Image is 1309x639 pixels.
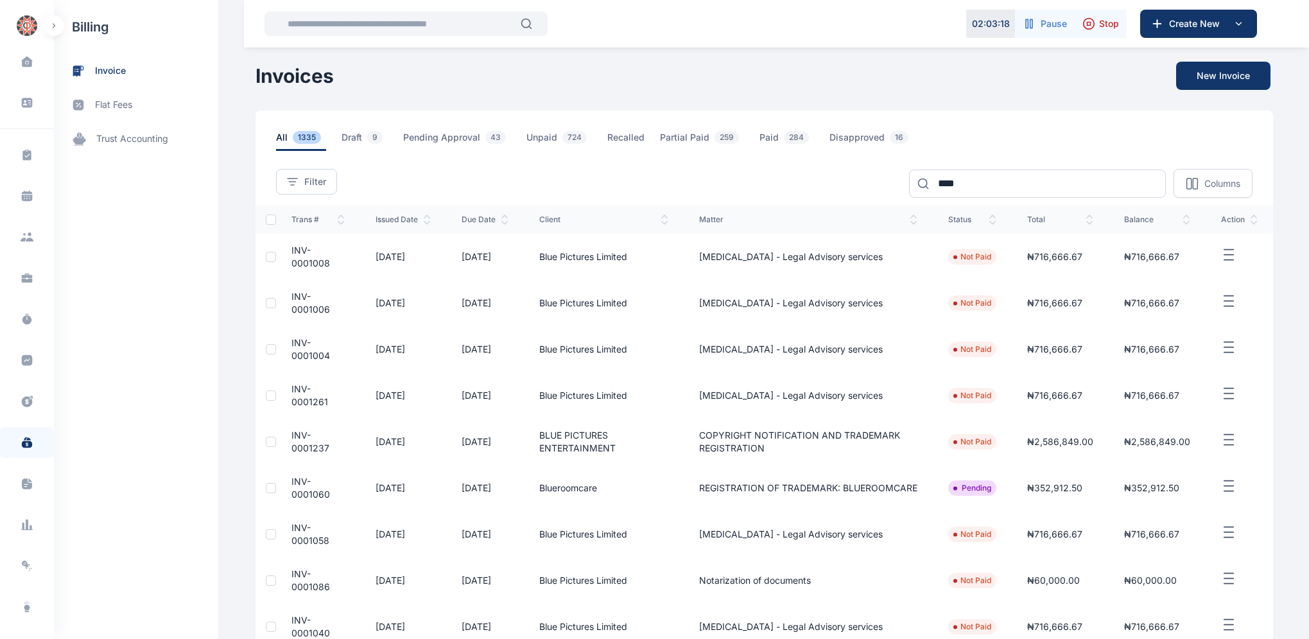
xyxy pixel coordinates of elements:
span: ₦716,666.67 [1027,251,1082,262]
td: [DATE] [360,419,446,465]
span: flat fees [95,98,132,112]
a: INV-0001004 [291,337,330,361]
span: Matter [699,214,917,225]
span: Partial Paid [660,131,744,151]
span: ₦2,586,849.00 [1027,436,1093,447]
a: Pending Approval43 [403,131,526,151]
span: client [539,214,668,225]
a: flat fees [54,88,218,122]
span: 259 [715,131,739,144]
span: All [276,131,326,151]
td: [DATE] [446,372,524,419]
td: [DATE] [446,326,524,372]
td: [DATE] [360,511,446,557]
li: Not Paid [953,529,991,539]
span: ₦716,666.67 [1124,621,1179,632]
li: Not Paid [953,344,991,355]
span: Recalled [607,131,645,151]
span: Pending Approval [403,131,511,151]
a: INV-0001086 [291,568,330,592]
button: Create New [1140,10,1257,38]
p: Columns [1204,177,1240,190]
button: New Invoice [1176,62,1270,90]
a: Partial Paid259 [660,131,759,151]
td: Notarization of documents [684,557,933,604]
td: REGISTRATION OF TRADEMARK: BLUEROOMCARE [684,465,933,511]
td: Blue Pictures Limited [524,234,684,280]
a: Recalled [607,131,660,151]
li: Not Paid [953,298,991,308]
td: [DATE] [446,557,524,604]
a: invoice [54,54,218,88]
td: Blue Pictures Limited [524,326,684,372]
h1: Invoices [256,64,334,87]
td: [MEDICAL_DATA] - Legal Advisory services [684,372,933,419]
span: ₦716,666.67 [1027,344,1082,355]
span: ₦716,666.67 [1027,390,1082,401]
span: ₦716,666.67 [1027,621,1082,632]
span: ₦60,000.00 [1124,575,1177,586]
span: Due Date [462,214,508,225]
span: Pause [1041,17,1067,30]
li: Pending [953,483,991,493]
button: Columns [1174,169,1253,198]
span: Filter [304,175,326,188]
a: INV-0001261 [291,383,328,407]
td: [DATE] [360,234,446,280]
p: 02 : 03 : 18 [972,17,1010,30]
button: Pause [1015,10,1075,38]
td: [MEDICAL_DATA] - Legal Advisory services [684,326,933,372]
td: Blue Pictures Limited [524,557,684,604]
button: Filter [276,169,337,195]
li: Not Paid [953,252,991,262]
span: ₦716,666.67 [1124,297,1179,308]
span: 43 [485,131,506,144]
span: Create New [1164,17,1231,30]
li: Not Paid [953,437,991,447]
li: Not Paid [953,575,991,586]
span: ₦60,000.00 [1027,575,1080,586]
span: Stop [1099,17,1119,30]
td: [DATE] [360,465,446,511]
span: ₦716,666.67 [1027,529,1082,539]
td: BLUE PICTURES ENTERTAINMENT [524,419,684,465]
a: trust accounting [54,122,218,156]
li: Not Paid [953,390,991,401]
a: INV-0001006 [291,291,330,315]
td: [MEDICAL_DATA] - Legal Advisory services [684,280,933,326]
span: ₦716,666.67 [1124,390,1179,401]
span: 1335 [293,131,321,144]
span: Paid [759,131,814,151]
td: [DATE] [446,419,524,465]
span: ₦352,912.50 [1027,482,1082,493]
td: [MEDICAL_DATA] - Legal Advisory services [684,234,933,280]
a: INV-0001237 [291,430,329,453]
td: [MEDICAL_DATA] - Legal Advisory services [684,511,933,557]
span: 284 [784,131,809,144]
td: [DATE] [446,511,524,557]
span: ₦716,666.67 [1124,344,1179,355]
span: ₦2,586,849.00 [1124,436,1190,447]
span: issued date [376,214,431,225]
a: INV-0001060 [291,476,330,500]
td: [DATE] [446,465,524,511]
span: trust accounting [96,132,168,146]
span: action [1221,214,1258,225]
span: Trans # [291,214,345,225]
a: Paid284 [759,131,829,151]
li: Not Paid [953,622,991,632]
span: 9 [367,131,383,144]
td: Blue Pictures Limited [524,280,684,326]
a: INV-0001058 [291,522,329,546]
td: [DATE] [360,326,446,372]
span: INV-0001008 [291,245,330,268]
span: Unpaid [526,131,592,151]
a: Unpaid724 [526,131,607,151]
td: [DATE] [360,280,446,326]
td: Blue Pictures Limited [524,372,684,419]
